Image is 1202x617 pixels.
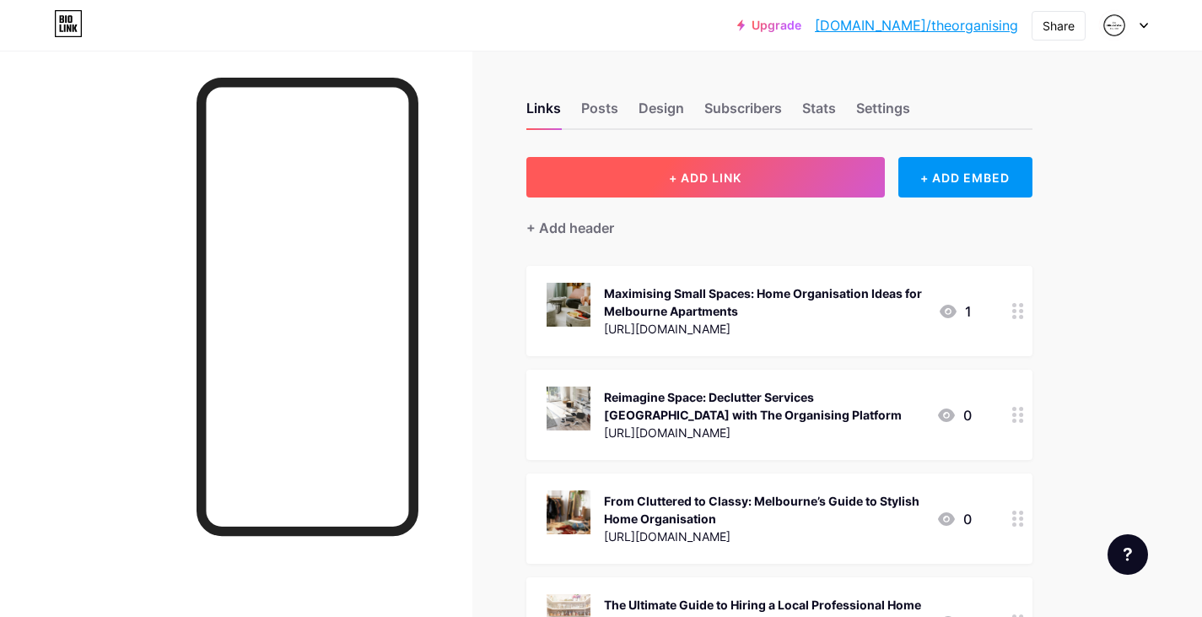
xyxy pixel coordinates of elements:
[856,98,910,128] div: Settings
[737,19,801,32] a: Upgrade
[802,98,836,128] div: Stats
[936,405,972,425] div: 0
[547,283,590,327] img: Maximising Small Spaces: Home Organisation Ideas for Melbourne Apartments
[938,301,972,322] div: 1
[898,157,1032,198] div: + ADD EMBED
[604,492,923,528] div: From Cluttered to Classy: Melbourne’s Guide to Stylish Home Organisation
[815,15,1018,35] a: [DOMAIN_NAME]/theorganising
[639,98,684,128] div: Design
[1043,17,1075,35] div: Share
[547,387,590,430] img: Reimagine Space: Declutter Services Melbourne with The Organising Platform
[526,98,561,128] div: Links
[526,157,885,198] button: + ADD LINK
[604,320,924,338] div: [URL][DOMAIN_NAME]
[547,490,590,534] img: From Cluttered to Classy: Melbourne’s Guide to Stylish Home Organisation
[581,98,618,128] div: Posts
[604,388,923,424] div: Reimagine Space: Declutter Services [GEOGRAPHIC_DATA] with The Organising Platform
[936,509,972,529] div: 0
[669,170,741,185] span: + ADD LINK
[704,98,782,128] div: Subscribers
[604,284,924,320] div: Maximising Small Spaces: Home Organisation Ideas for Melbourne Apartments
[604,424,923,441] div: [URL][DOMAIN_NAME]
[526,218,614,238] div: + Add header
[1098,9,1130,41] img: theorganising
[604,528,923,545] div: [URL][DOMAIN_NAME]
